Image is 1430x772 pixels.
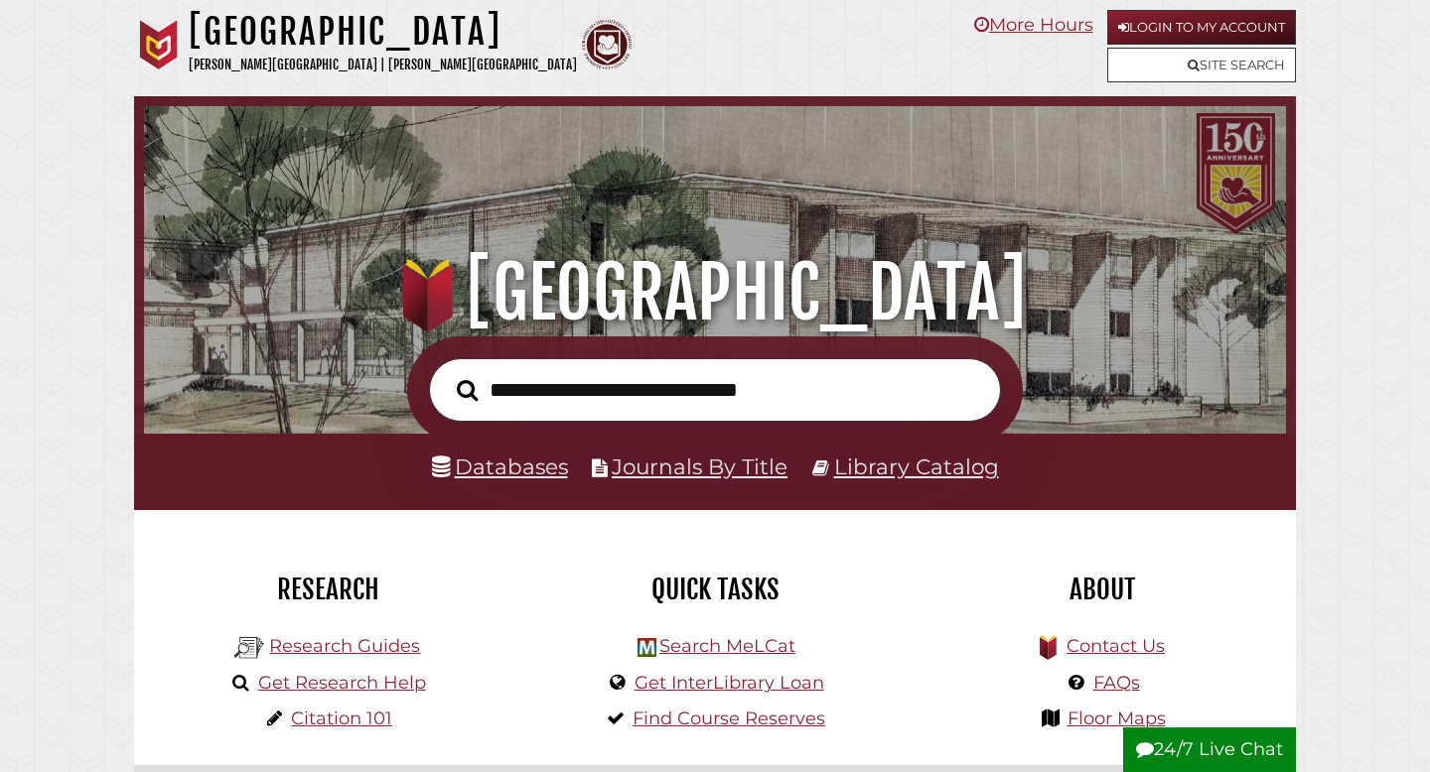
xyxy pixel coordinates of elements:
[258,672,426,694] a: Get Research Help
[659,635,795,657] a: Search MeLCat
[536,573,894,606] h2: Quick Tasks
[1067,635,1165,657] a: Contact Us
[633,708,825,729] a: Find Course Reserves
[1093,672,1140,694] a: FAQs
[234,633,264,663] img: Hekman Library Logo
[447,374,488,407] button: Search
[457,378,478,401] i: Search
[134,20,184,69] img: Calvin University
[1107,48,1296,82] a: Site Search
[189,54,577,76] p: [PERSON_NAME][GEOGRAPHIC_DATA] | [PERSON_NAME][GEOGRAPHIC_DATA]
[189,10,577,54] h1: [GEOGRAPHIC_DATA]
[612,453,787,479] a: Journals By Title
[974,14,1093,36] a: More Hours
[149,573,506,606] h2: Research
[635,672,824,694] a: Get InterLibrary Loan
[269,635,420,657] a: Research Guides
[1068,708,1166,729] a: Floor Maps
[291,708,392,729] a: Citation 101
[166,249,1265,336] h1: [GEOGRAPHIC_DATA]
[582,20,632,69] img: Calvin Theological Seminary
[924,573,1281,606] h2: About
[834,453,999,479] a: Library Catalog
[1107,10,1296,45] a: Login to My Account
[638,638,656,657] img: Hekman Library Logo
[432,453,568,479] a: Databases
